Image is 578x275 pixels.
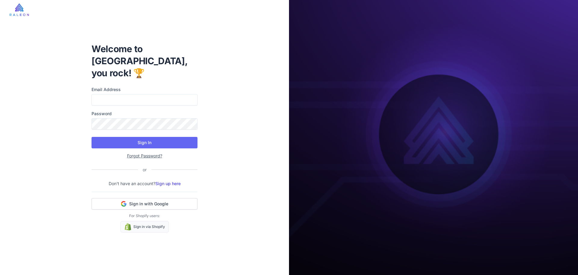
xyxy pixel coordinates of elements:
[92,137,197,148] button: Sign In
[129,201,168,207] span: Sign in with Google
[10,3,29,16] img: raleon-logo-whitebg.9aac0268.jpg
[155,181,181,186] a: Sign up here
[120,221,169,232] a: Sign in via Shopify
[92,86,197,93] label: Email Address
[92,110,197,117] label: Password
[127,153,162,158] a: Forgot Password?
[92,198,197,210] button: Sign in with Google
[92,213,197,219] p: For Shopify users:
[92,180,197,187] p: Don't have an account?
[92,43,197,79] h1: Welcome to [GEOGRAPHIC_DATA], you rock! 🏆
[138,166,151,173] div: or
